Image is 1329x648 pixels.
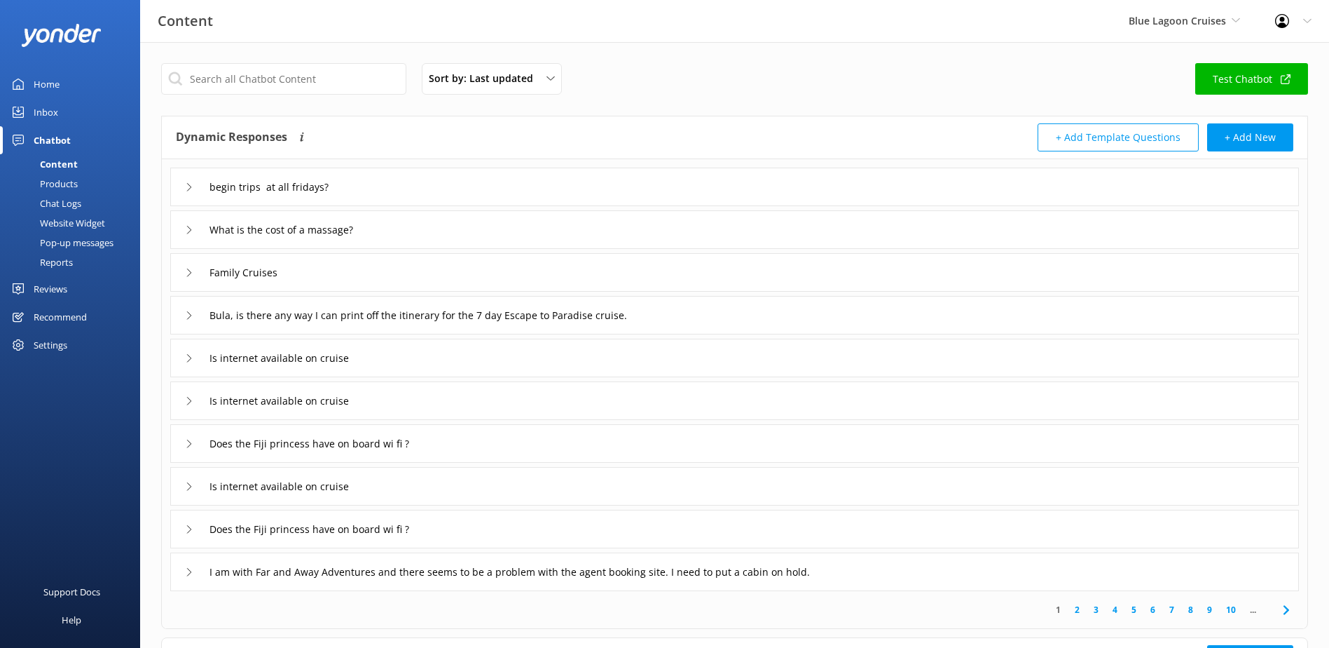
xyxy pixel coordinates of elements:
a: 2 [1068,603,1087,616]
div: Content [8,154,78,174]
a: 4 [1106,603,1124,616]
a: Website Widget [8,213,140,233]
img: yonder-white-logo.png [21,24,102,47]
span: Blue Lagoon Cruises [1129,14,1226,27]
div: Chat Logs [8,194,81,213]
div: Reports [8,252,73,272]
div: Support Docs [43,578,100,606]
a: Products [8,174,140,194]
a: 3 [1087,603,1106,616]
button: + Add New [1207,123,1293,151]
div: Help [62,606,81,634]
button: + Add Template Questions [1038,123,1199,151]
a: 1 [1049,603,1068,616]
a: Test Chatbot [1195,63,1308,95]
input: Search all Chatbot Content [161,63,406,95]
div: Recommend [34,303,87,331]
a: Reports [8,252,140,272]
div: Reviews [34,275,67,303]
span: ... [1243,603,1263,616]
div: Pop-up messages [8,233,113,252]
a: 6 [1143,603,1162,616]
span: Sort by: Last updated [429,71,542,86]
div: Settings [34,331,67,359]
a: 7 [1162,603,1181,616]
a: 5 [1124,603,1143,616]
a: 9 [1200,603,1219,616]
a: Pop-up messages [8,233,140,252]
div: Inbox [34,98,58,126]
div: Products [8,174,78,194]
div: Chatbot [34,126,71,154]
a: Chat Logs [8,194,140,213]
a: 10 [1219,603,1243,616]
div: Home [34,70,60,98]
a: 8 [1181,603,1200,616]
h4: Dynamic Responses [176,123,287,151]
a: Content [8,154,140,174]
h3: Content [158,10,213,32]
div: Website Widget [8,213,105,233]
